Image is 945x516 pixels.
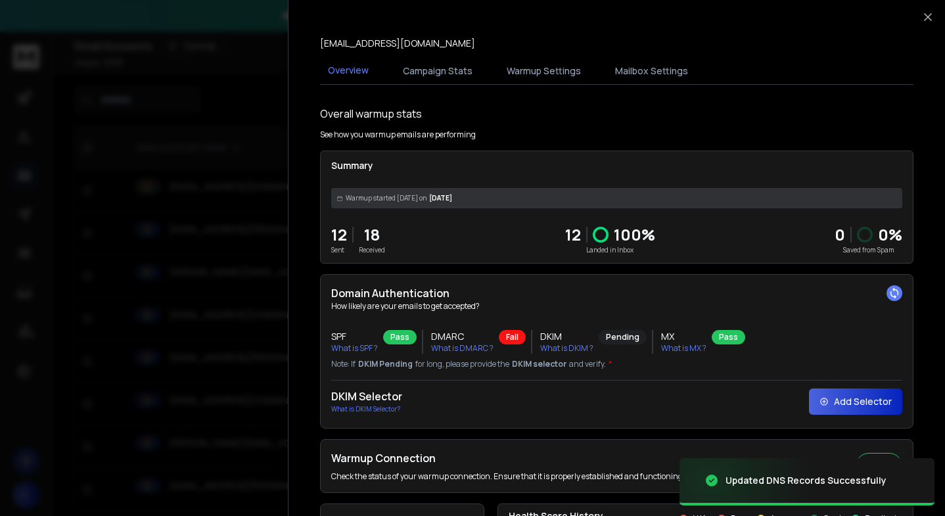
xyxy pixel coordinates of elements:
[809,388,902,415] button: Add Selector
[614,224,655,245] p: 100 %
[331,450,727,466] h2: Warmup Connection
[499,330,526,344] div: Fail
[383,330,417,344] div: Pass
[331,301,902,312] p: How likely are your emails to get accepted?
[712,330,745,344] div: Pass
[835,245,902,255] p: Saved from Spam
[661,343,706,354] p: What is MX ?
[395,57,480,85] button: Campaign Stats
[331,188,902,208] div: [DATE]
[346,193,426,203] span: Warmup started [DATE] on
[878,224,902,245] p: 0 %
[331,330,378,343] h3: SPF
[726,474,887,487] div: Updated DNS Records Successfully
[320,106,422,122] h1: Overall warmup stats
[331,404,402,414] p: What is DKIM Selector?
[599,330,647,344] div: Pending
[320,56,377,86] button: Overview
[331,285,902,301] h2: Domain Authentication
[540,343,593,354] p: What is DKIM ?
[331,359,902,369] p: Note: If for long, please provide the and verify.
[431,330,494,343] h3: DMARC
[320,37,475,50] p: [EMAIL_ADDRESS][DOMAIN_NAME]
[499,57,589,85] button: Warmup Settings
[565,224,581,245] p: 12
[431,343,494,354] p: What is DMARC ?
[540,330,593,343] h3: DKIM
[331,343,378,354] p: What is SPF ?
[661,330,706,343] h3: MX
[565,245,655,255] p: Landed in Inbox
[331,224,347,245] p: 12
[331,159,902,172] p: Summary
[320,129,476,140] p: See how you warmup emails are performing
[358,359,413,369] span: DKIM Pending
[331,471,727,482] p: Check the status of your warmup connection. Ensure that it is properly established and functionin...
[359,245,385,255] p: Received
[359,224,385,245] p: 18
[331,388,402,404] h2: DKIM Selector
[835,223,845,245] strong: 0
[607,57,696,85] button: Mailbox Settings
[331,245,347,255] p: Sent
[512,359,566,369] span: DKIM selector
